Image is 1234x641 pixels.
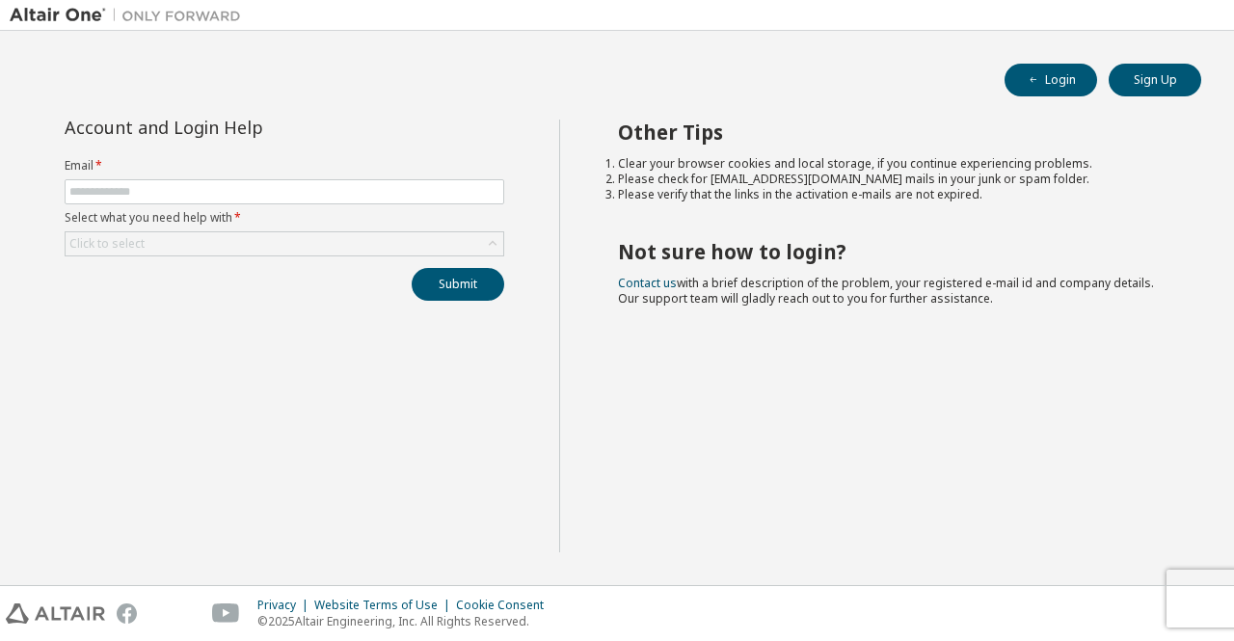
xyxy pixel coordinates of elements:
label: Select what you need help with [65,210,504,226]
button: Login [1005,64,1097,96]
div: Account and Login Help [65,120,416,135]
li: Clear your browser cookies and local storage, if you continue experiencing problems. [618,156,1167,172]
label: Email [65,158,504,174]
div: Click to select [66,232,503,255]
p: © 2025 Altair Engineering, Inc. All Rights Reserved. [257,613,555,629]
img: Altair One [10,6,251,25]
div: Cookie Consent [456,598,555,613]
h2: Other Tips [618,120,1167,145]
h2: Not sure how to login? [618,239,1167,264]
div: Click to select [69,236,145,252]
div: Privacy [257,598,314,613]
button: Sign Up [1109,64,1201,96]
a: Contact us [618,275,677,291]
li: Please verify that the links in the activation e-mails are not expired. [618,187,1167,202]
div: Website Terms of Use [314,598,456,613]
button: Submit [412,268,504,301]
li: Please check for [EMAIL_ADDRESS][DOMAIN_NAME] mails in your junk or spam folder. [618,172,1167,187]
img: altair_logo.svg [6,603,105,624]
img: facebook.svg [117,603,137,624]
img: youtube.svg [212,603,240,624]
span: with a brief description of the problem, your registered e-mail id and company details. Our suppo... [618,275,1154,307]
